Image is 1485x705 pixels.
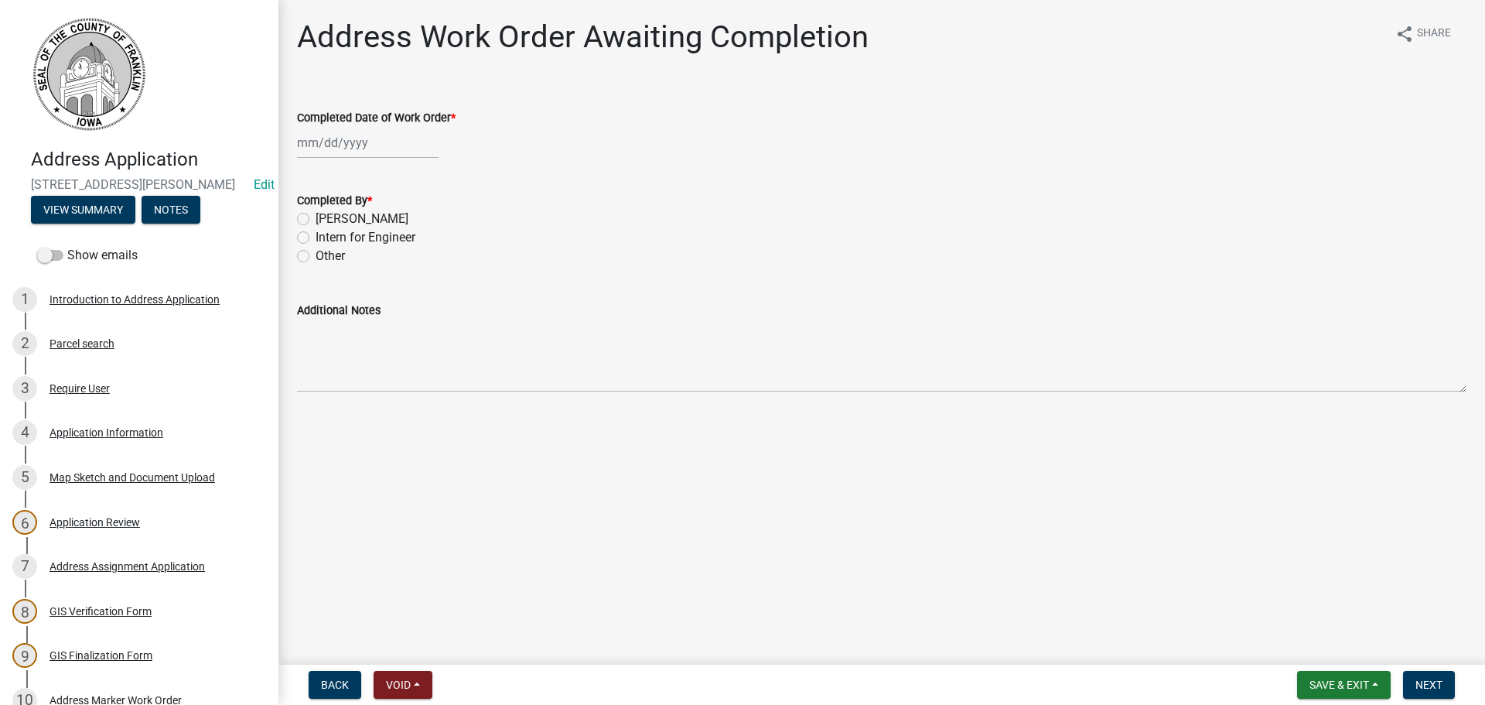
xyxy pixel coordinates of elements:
button: Next [1403,671,1455,699]
button: Save & Exit [1297,671,1391,699]
span: Next [1415,679,1442,691]
span: [STREET_ADDRESS][PERSON_NAME] [31,177,247,192]
button: View Summary [31,196,135,224]
div: 5 [12,465,37,490]
a: Edit [254,177,275,192]
div: GIS Finalization Form [49,650,152,661]
button: Void [374,671,432,699]
div: 9 [12,643,37,668]
span: Void [386,679,411,691]
label: Show emails [37,246,138,265]
wm-modal-confirm: Notes [142,204,200,217]
span: Back [321,679,349,691]
img: Franklin County, Iowa [31,16,147,132]
label: [PERSON_NAME] [316,210,408,228]
button: Back [309,671,361,699]
div: Application Review [49,517,140,528]
div: 7 [12,554,37,579]
span: Save & Exit [1309,679,1369,691]
label: Other [316,247,345,265]
h1: Address Work Order Awaiting Completion [297,19,869,56]
div: 1 [12,287,37,312]
button: Notes [142,196,200,224]
label: Completed Date of Work Order [297,113,456,124]
wm-modal-confirm: Edit Application Number [254,177,275,192]
div: Map Sketch and Document Upload [49,472,215,483]
div: Application Information [49,427,163,438]
div: Address Assignment Application [49,561,205,572]
label: Completed By [297,196,372,207]
label: Additional Notes [297,306,381,317]
div: 2 [12,331,37,356]
label: Intern for Engineer [316,228,415,247]
i: share [1395,25,1414,43]
div: 8 [12,599,37,624]
wm-modal-confirm: Summary [31,204,135,217]
div: GIS Verification Form [49,606,152,617]
div: 3 [12,376,37,401]
h4: Address Application [31,149,266,171]
button: shareShare [1383,19,1463,49]
div: 6 [12,510,37,535]
div: Require User [49,383,110,394]
input: mm/dd/yyyy [297,127,439,159]
span: Share [1417,25,1451,43]
div: Introduction to Address Application [49,294,220,305]
div: Parcel search [49,338,114,349]
div: 4 [12,420,37,445]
